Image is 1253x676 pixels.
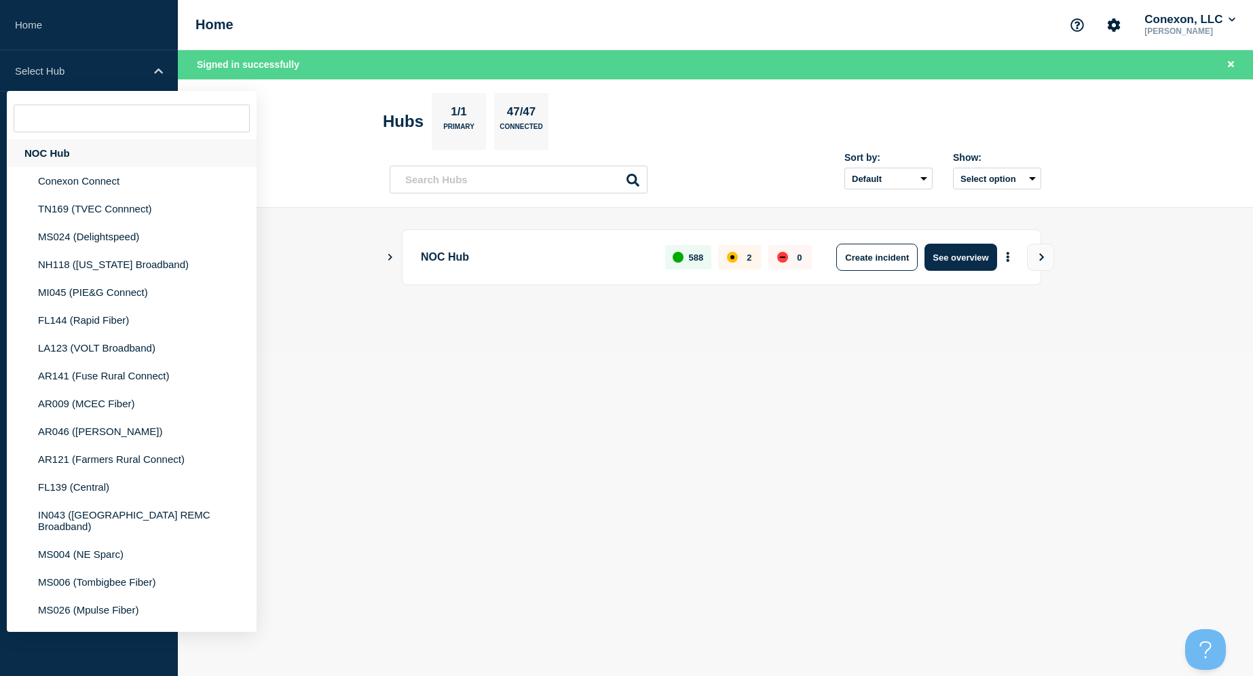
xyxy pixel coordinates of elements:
[747,252,751,263] p: 2
[1222,57,1239,73] button: Close banner
[999,245,1017,270] button: More actions
[7,195,257,223] li: TN169 (TVEC Connnect)
[15,65,145,77] p: Select Hub
[7,139,257,167] div: NOC Hub
[7,306,257,334] li: FL144 (Rapid Fiber)
[7,568,257,596] li: MS006 (Tombigbee Fiber)
[1100,11,1128,39] button: Account settings
[689,252,704,263] p: 588
[7,278,257,306] li: MI045 (PIE&G Connect)
[953,152,1041,163] div: Show:
[673,252,684,263] div: up
[7,624,257,652] li: MS027 (NT Spark)
[844,168,933,189] select: Sort by
[7,223,257,250] li: MS024 (Delightspeed)
[1185,629,1226,670] iframe: Help Scout Beacon - Open
[7,362,257,390] li: AR141 (Fuse Rural Connect)
[836,244,918,271] button: Create incident
[777,252,788,263] div: down
[953,168,1041,189] button: Select option
[7,167,257,195] li: Conexon Connect
[1142,13,1238,26] button: Conexon, LLC
[7,417,257,445] li: AR046 ([PERSON_NAME])
[387,252,394,263] button: Show Connected Hubs
[383,112,424,131] h2: Hubs
[1063,11,1091,39] button: Support
[195,17,233,33] h1: Home
[7,501,257,540] li: IN043 ([GEOGRAPHIC_DATA] REMC Broadband)
[7,390,257,417] li: AR009 (MCEC Fiber)
[197,59,299,70] span: Signed in successfully
[1142,26,1238,36] p: [PERSON_NAME]
[502,105,541,123] p: 47/47
[7,473,257,501] li: FL139 (Central)
[390,166,648,193] input: Search Hubs
[443,123,474,137] p: Primary
[727,252,738,263] div: affected
[7,334,257,362] li: LA123 (VOLT Broadband)
[844,152,933,163] div: Sort by:
[797,252,802,263] p: 0
[7,445,257,473] li: AR121 (Farmers Rural Connect)
[1027,244,1054,271] button: View
[7,596,257,624] li: MS026 (Mpulse Fiber)
[421,244,650,271] p: NOC Hub
[924,244,996,271] button: See overview
[7,540,257,568] li: MS004 (NE Sparc)
[500,123,542,137] p: Connected
[446,105,472,123] p: 1/1
[7,250,257,278] li: NH118 ([US_STATE] Broadband)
